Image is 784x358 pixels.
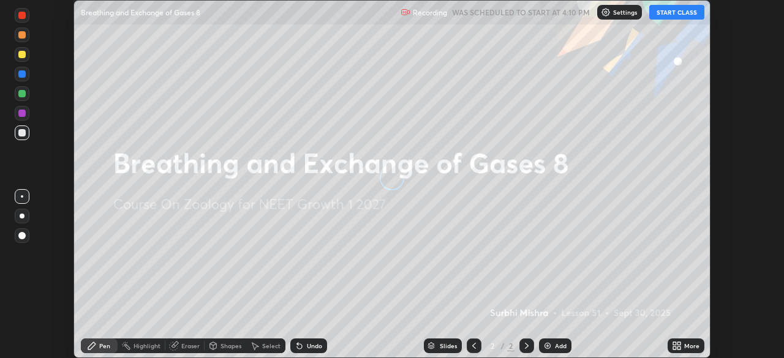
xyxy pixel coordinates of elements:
p: Settings [613,9,637,15]
div: / [501,342,505,349]
div: Highlight [134,343,160,349]
div: Pen [99,343,110,349]
div: Eraser [181,343,200,349]
img: class-settings-icons [601,7,611,17]
div: Shapes [221,343,241,349]
p: Recording [413,8,447,17]
p: Breathing and Exchange of Gases 8 [81,7,200,17]
div: Select [262,343,281,349]
div: 2 [486,342,499,349]
div: 2 [507,340,514,351]
div: Add [555,343,567,349]
div: Slides [440,343,457,349]
div: Undo [307,343,322,349]
h5: WAS SCHEDULED TO START AT 4:10 PM [452,7,590,18]
button: START CLASS [649,5,704,20]
img: recording.375f2c34.svg [401,7,410,17]
div: More [684,343,699,349]
img: add-slide-button [543,341,552,351]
